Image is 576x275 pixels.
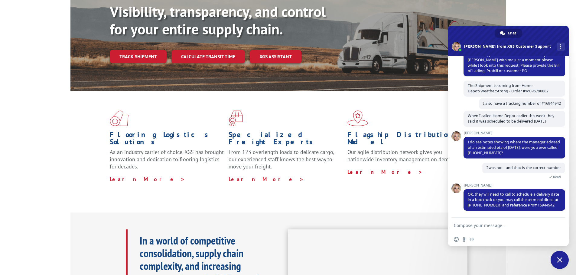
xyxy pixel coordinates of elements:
div: Chat [495,29,522,38]
h1: Specialized Freight Experts [229,131,343,149]
span: Our agile distribution network gives you nationwide inventory management on demand. [347,149,459,163]
span: I also have a tracking number of #16944942 [483,101,561,106]
a: Learn More > [347,168,423,175]
a: Learn More > [110,176,185,183]
p: From 123 overlength loads to delicate cargo, our experienced staff knows the best way to move you... [229,149,343,175]
b: Visibility, transparency, and control for your entire supply chain. [110,2,326,38]
span: As an industry carrier of choice, XGS has brought innovation and dedication to flooring logistics... [110,149,224,170]
a: XGS ASSISTANT [250,50,301,63]
h1: Flagship Distribution Model [347,131,462,149]
span: Read [553,175,561,179]
img: xgs-icon-total-supply-chain-intelligence-red [110,110,129,126]
div: Close chat [551,251,569,269]
a: Track shipment [110,50,167,63]
span: I do see notes showing where the manager advised of an estimated eta of [DATE]. were you ever cal... [468,139,560,155]
img: xgs-icon-flagship-distribution-model-red [347,110,368,126]
h1: Flooring Logistics Solutions [110,131,224,149]
img: xgs-icon-focused-on-flooring-red [229,110,243,126]
span: I was not - and that is the correct number [487,165,561,170]
span: [PERSON_NAME] [464,131,565,135]
span: Chat [508,29,516,38]
span: The Shipment is coming from Home Depot/WeatherStrong - Order #WG96790882 [468,83,548,94]
span: Good Afternoon! Thank You for contacting Xpress Global Systems. My name is [PERSON_NAME] and I wi... [468,41,559,73]
span: When I called Home Depot earlier this week they said it was scheduled to be delivered [DATE] [468,113,554,124]
a: Calculate transit time [171,50,245,63]
span: Ok, they will need to call to schedule a delivery date in a box truck or you may call the termina... [468,192,559,208]
textarea: Compose your message... [454,223,549,228]
div: More channels [557,43,565,51]
a: Learn More > [229,176,304,183]
span: [PERSON_NAME] [464,183,565,187]
span: Insert an emoji [454,237,459,242]
span: Audio message [470,237,474,242]
span: Send a file [462,237,467,242]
